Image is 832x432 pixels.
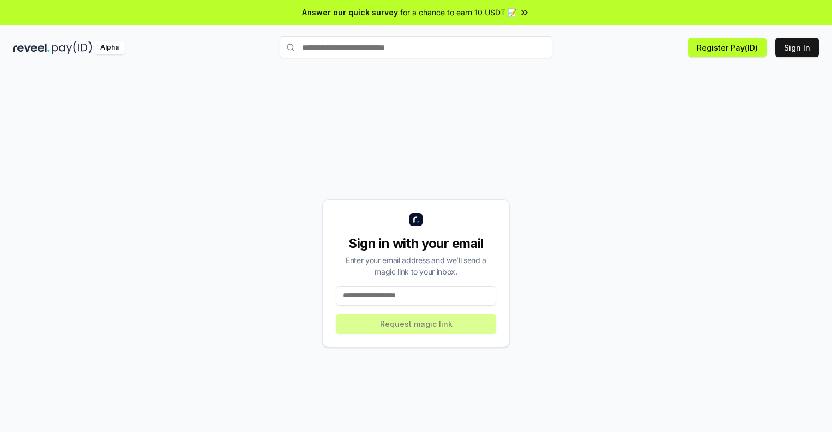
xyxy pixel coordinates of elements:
div: Sign in with your email [336,235,496,252]
span: for a chance to earn 10 USDT 📝 [400,7,517,18]
img: logo_small [409,213,423,226]
img: reveel_dark [13,41,50,54]
div: Enter your email address and we’ll send a magic link to your inbox. [336,254,496,277]
button: Register Pay(ID) [688,38,767,57]
button: Sign In [775,38,819,57]
img: pay_id [52,41,92,54]
div: Alpha [94,41,125,54]
span: Answer our quick survey [302,7,398,18]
